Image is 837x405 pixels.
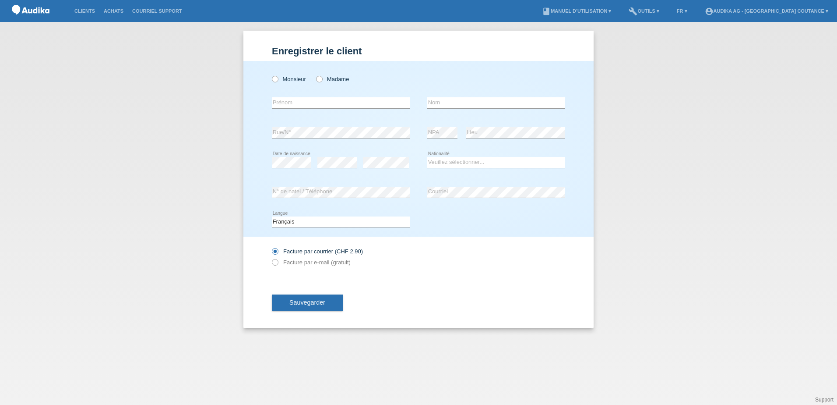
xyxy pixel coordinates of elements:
[272,259,351,266] label: Facture par e-mail (gratuit)
[272,295,343,311] button: Sauvegarder
[542,7,551,16] i: book
[705,7,714,16] i: account_circle
[99,8,128,14] a: Achats
[9,17,53,24] a: POS — MF Group
[70,8,99,14] a: Clients
[815,397,833,403] a: Support
[272,248,363,255] label: Facture par courrier (CHF 2.90)
[272,76,306,82] label: Monsieur
[289,299,325,306] span: Sauvegarder
[624,8,663,14] a: buildOutils ▾
[538,8,615,14] a: bookManuel d’utilisation ▾
[629,7,637,16] i: build
[272,248,278,259] input: Facture par courrier (CHF 2.90)
[672,8,692,14] a: FR ▾
[128,8,186,14] a: Courriel Support
[316,76,322,82] input: Madame
[316,76,349,82] label: Madame
[272,259,278,270] input: Facture par e-mail (gratuit)
[272,76,278,82] input: Monsieur
[272,46,565,57] h1: Enregistrer le client
[700,8,833,14] a: account_circleAudika AG - [GEOGRAPHIC_DATA] Coutance ▾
